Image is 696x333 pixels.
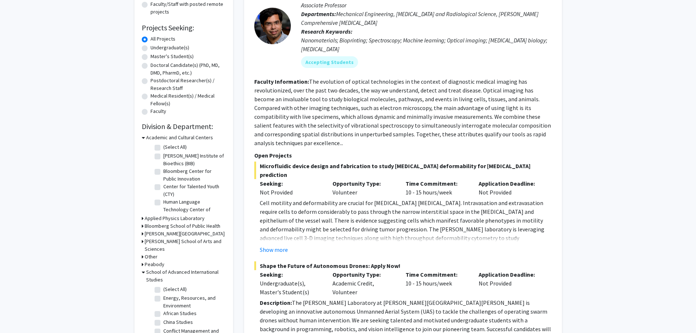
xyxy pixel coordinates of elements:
[145,253,157,261] h3: Other
[473,270,546,296] div: Not Provided
[332,179,395,188] p: Opportunity Type:
[254,151,552,160] p: Open Projects
[163,310,197,317] label: African Studies
[473,179,546,197] div: Not Provided
[301,56,358,68] mat-chip: Accepting Students
[327,179,400,197] div: Volunteer
[260,299,292,306] strong: Description:
[479,270,541,279] p: Application Deadline:
[479,179,541,188] p: Application Deadline:
[146,134,213,141] h3: Academic and Cultural Centers
[260,270,322,279] p: Seeking:
[151,107,166,115] label: Faculty
[142,23,226,32] h2: Projects Seeking:
[151,61,226,77] label: Doctoral Candidate(s) (PhD, MD, DMD, PharmD, etc.)
[163,285,187,293] label: (Select All)
[163,183,224,198] label: Center for Talented Youth (CTY)
[163,318,193,326] label: China Studies
[151,77,226,92] label: Postdoctoral Researcher(s) / Research Staff
[301,10,539,26] span: Mechanical Engineering, [MEDICAL_DATA] and Radiological Science, [PERSON_NAME] Comprehensive [MED...
[163,294,224,310] label: Energy, Resources, and Environment
[163,152,224,167] label: [PERSON_NAME] Institute of Bioethics (BIB)
[151,35,175,43] label: All Projects
[145,261,164,268] h3: Peabody
[332,270,395,279] p: Opportunity Type:
[163,167,224,183] label: Bloomberg Center for Public Innovation
[406,179,468,188] p: Time Commitment:
[146,268,226,284] h3: School of Advanced International Studies
[301,28,353,35] b: Research Keywords:
[163,143,187,151] label: (Select All)
[145,222,220,230] h3: Bloomberg School of Public Health
[142,122,226,131] h2: Division & Department:
[151,92,226,107] label: Medical Resident(s) / Medical Fellow(s)
[151,53,194,60] label: Master's Student(s)
[163,198,224,221] label: Human Language Technology Center of Excellence (HLTCOE)
[145,238,226,253] h3: [PERSON_NAME] School of Arts and Sciences
[406,270,468,279] p: Time Commitment:
[254,78,309,85] b: Faculty Information:
[254,261,552,270] span: Shape the Future of Autonomous Drones: Apply Now!
[254,78,551,147] fg-read-more: The evolution of optical technologies in the context of diagnostic medical imaging has revolution...
[260,188,322,197] div: Not Provided
[301,36,552,53] div: Nanomaterials; Bioprinting; Spectroscopy; Machine learning; Optical imaging; [MEDICAL_DATA] biolo...
[327,270,400,296] div: Academic Credit, Volunteer
[151,44,189,52] label: Undergraduate(s)
[400,270,473,296] div: 10 - 15 hours/week
[301,1,552,10] p: Associate Professor
[260,245,288,254] button: Show more
[260,179,322,188] p: Seeking:
[145,215,205,222] h3: Applied Physics Laboratory
[254,162,552,179] span: Microfluidic device design and fabrication to study [MEDICAL_DATA] deformability for [MEDICAL_DAT...
[260,198,552,251] p: Cell motility and deformability are crucial for [MEDICAL_DATA] [MEDICAL_DATA]. Intravasation and ...
[151,0,226,16] label: Faculty/Staff with posted remote projects
[301,10,336,18] b: Departments:
[260,279,322,296] div: Undergraduate(s), Master's Student(s)
[400,179,473,197] div: 10 - 15 hours/week
[5,300,31,328] iframe: Chat
[145,230,225,238] h3: [PERSON_NAME][GEOGRAPHIC_DATA]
